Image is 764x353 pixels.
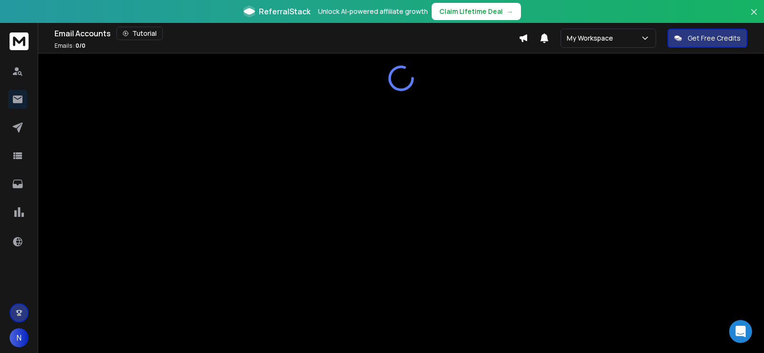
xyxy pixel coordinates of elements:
button: Tutorial [117,27,163,40]
button: Get Free Credits [668,29,747,48]
p: My Workspace [567,33,617,43]
span: 0 / 0 [75,42,85,50]
button: N [10,328,29,347]
div: Open Intercom Messenger [729,320,752,343]
p: Get Free Credits [688,33,741,43]
p: Emails : [54,42,85,50]
div: Email Accounts [54,27,519,40]
button: Close banner [748,6,760,29]
button: Claim Lifetime Deal→ [432,3,521,20]
span: → [507,7,513,16]
p: Unlock AI-powered affiliate growth [318,7,428,16]
span: ReferralStack [259,6,310,17]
